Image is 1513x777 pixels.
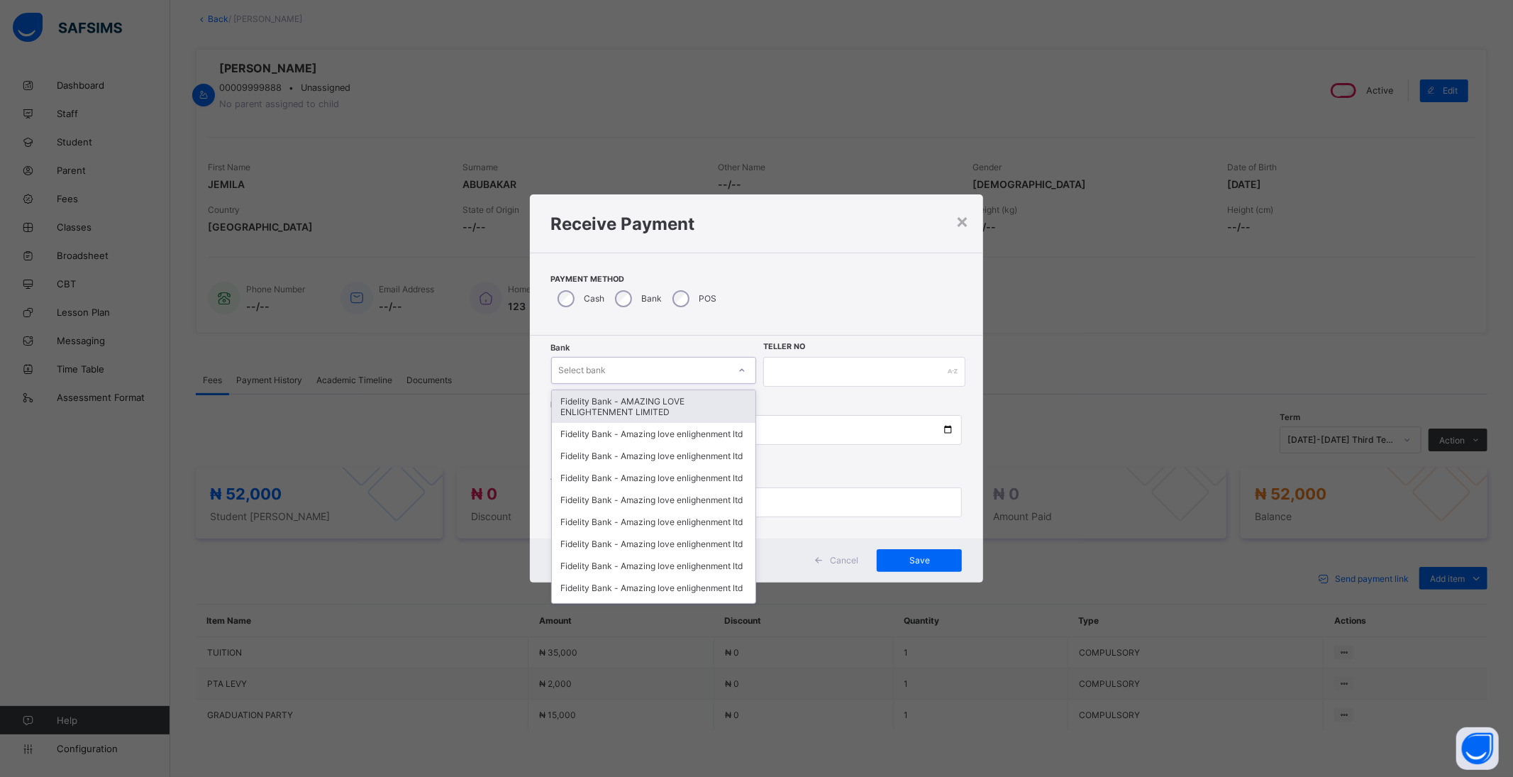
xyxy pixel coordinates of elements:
label: Cash [584,293,605,304]
div: Fidelity Bank - Amazing love enlighenment ltd [552,511,756,533]
span: Cancel [830,555,858,566]
div: Fidelity Bank - Amazing love enlighenment ltd [552,423,756,445]
div: Fidelity Bank - Amazing love enlighenment ltd [552,555,756,577]
div: Fidelity Bank - Amazing love enlighenment ltd [552,445,756,467]
div: Fidelity Bank - Amazing love enlighenment ltd [552,599,756,621]
div: Fidelity Bank - Amazing love enlighenment ltd [552,489,756,511]
button: Open asap [1456,727,1499,770]
div: Select bank [559,357,606,384]
div: Fidelity Bank - AMAZING LOVE ENLIGHTENMENT LIMITED [552,390,756,423]
div: Fidelity Bank - Amazing love enlighenment ltd [552,533,756,555]
label: POS [699,293,717,304]
span: Payment Method [551,275,963,284]
label: Bank [642,293,663,304]
label: Teller No [763,342,805,351]
div: × [955,209,969,233]
div: Fidelity Bank - Amazing love enlighenment ltd [552,467,756,489]
span: Bank [551,343,570,353]
span: Save [887,555,951,566]
div: Fidelity Bank - Amazing love enlighenment ltd [552,577,756,599]
h1: Receive Payment [551,214,963,234]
